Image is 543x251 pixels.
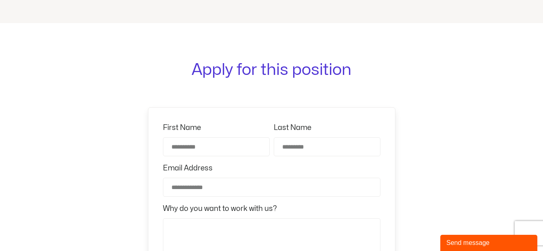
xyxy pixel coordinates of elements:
[163,203,277,218] label: Why do you want to work with us?
[274,122,311,137] label: Last Name
[163,163,213,178] label: Email Address
[148,62,395,78] h1: Apply for this position
[163,122,201,137] label: First Name
[440,233,539,251] iframe: chat widget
